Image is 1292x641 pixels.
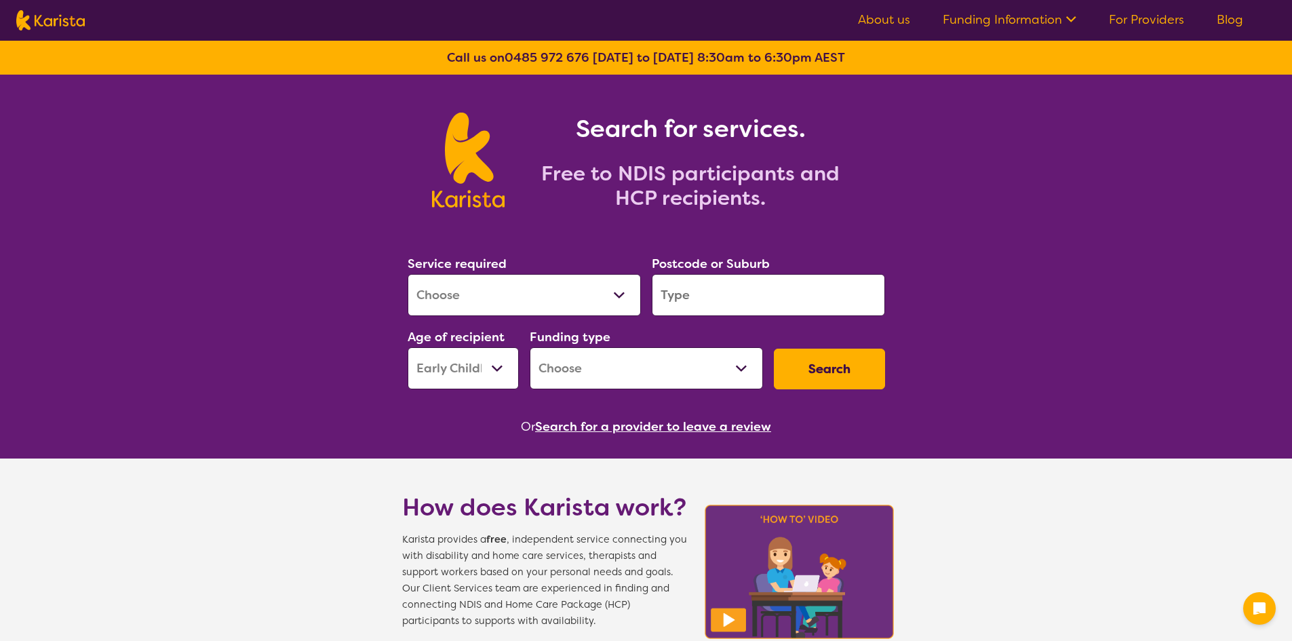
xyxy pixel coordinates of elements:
span: Or [521,416,535,437]
a: For Providers [1109,12,1184,28]
b: Call us on [DATE] to [DATE] 8:30am to 6:30pm AEST [447,50,845,66]
h2: Free to NDIS participants and HCP recipients. [521,161,860,210]
label: Service required [408,256,507,272]
label: Funding type [530,329,610,345]
label: Postcode or Suburb [652,256,770,272]
button: Search for a provider to leave a review [535,416,771,437]
a: 0485 972 676 [505,50,589,66]
a: About us [858,12,910,28]
button: Search [774,349,885,389]
a: Funding Information [943,12,1076,28]
label: Age of recipient [408,329,505,345]
img: Karista logo [16,10,85,31]
h1: How does Karista work? [402,491,687,524]
img: Karista logo [432,113,505,208]
h1: Search for services. [521,113,860,145]
input: Type [652,274,885,316]
span: Karista provides a , independent service connecting you with disability and home care services, t... [402,532,687,629]
b: free [486,533,507,546]
a: Blog [1217,12,1243,28]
